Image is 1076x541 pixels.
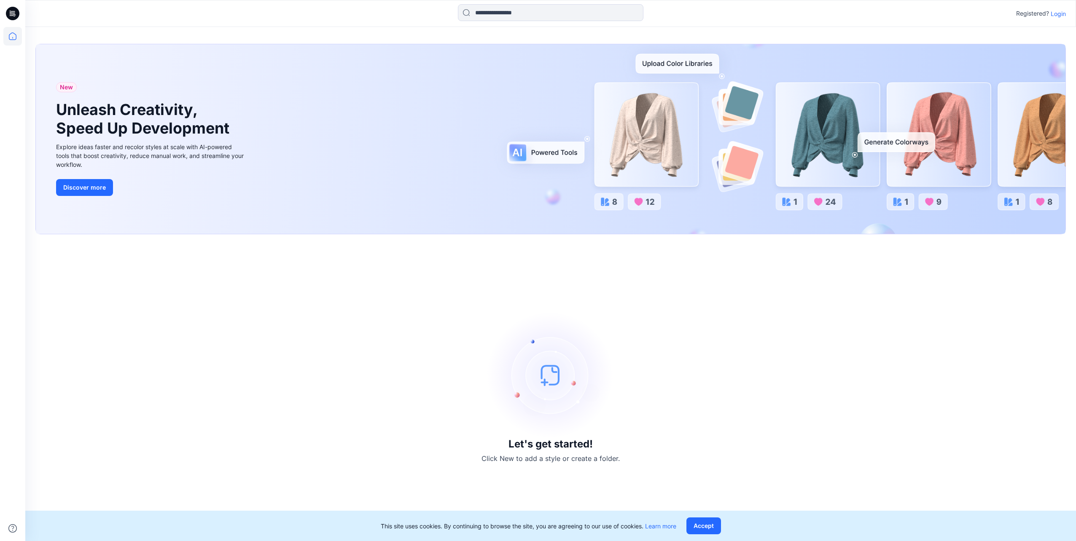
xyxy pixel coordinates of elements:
a: Learn more [645,522,676,530]
h3: Let's get started! [508,438,593,450]
a: Discover more [56,179,246,196]
img: empty-state-image.svg [487,312,614,438]
span: New [60,82,73,92]
button: Accept [686,517,721,534]
p: Click New to add a style or create a folder. [482,453,620,463]
p: Registered? [1016,8,1049,19]
p: This site uses cookies. By continuing to browse the site, you are agreeing to our use of cookies. [381,522,676,530]
p: Login [1051,9,1066,18]
div: Explore ideas faster and recolor styles at scale with AI-powered tools that boost creativity, red... [56,142,246,169]
h1: Unleash Creativity, Speed Up Development [56,101,233,137]
button: Discover more [56,179,113,196]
